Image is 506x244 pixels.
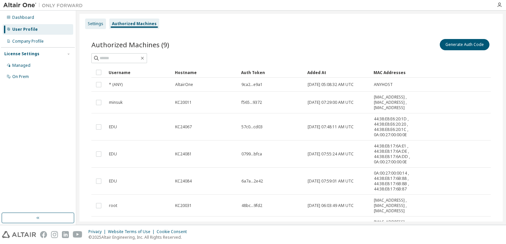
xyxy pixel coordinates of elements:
span: * (ANY) [109,82,123,87]
div: Settings [88,21,103,26]
span: 0799...bfca [241,151,262,157]
span: KC24067 [175,124,192,130]
div: On Prem [12,74,29,79]
span: 6a7a...2e42 [241,179,263,184]
span: ANYHOST [374,82,393,87]
span: [DATE] 05:08:32 AM UTC [308,82,354,87]
span: 44:38:E8:17:6A:E1 , 44:38:E8:17:6A:DE , 44:38:E8:17:6A:DD , 0A:00:27:00:00:0E [374,143,418,165]
div: Authorized Machines [112,21,157,26]
span: 0A:00:27:00:00:14 , 44:38:E8:17:6B:88 , 44:38:E8:17:6B:8B , 44:38:E8:17:6B:87 [374,171,418,192]
span: EDU [109,151,117,157]
div: Username [109,67,170,78]
span: 48bc...9fd2 [241,203,262,208]
span: [DATE] 07:29:00 AM UTC [308,100,354,105]
span: 44:38:E8:E6:20:1D , 44:38:E8:E6:20:20 , 44:38:E8:E6:20:1C , 0A:00:27:00:00:0E [374,116,418,138]
span: EDU [109,124,117,130]
span: EDU [109,179,117,184]
img: linkedin.svg [62,231,69,238]
button: Generate Auth Code [440,39,489,50]
span: KC24081 [175,151,192,157]
div: Website Terms of Use [108,229,157,234]
span: KC20011 [175,100,192,105]
span: [MAC_ADDRESS] , [MAC_ADDRESS] [374,220,418,230]
span: KC24084 [175,179,192,184]
span: AltairOne [175,82,193,87]
div: Auth Token [241,67,302,78]
span: [MAC_ADDRESS] , [MAC_ADDRESS] , [MAC_ADDRESS] [374,198,418,214]
span: root [109,203,117,208]
p: © 2025 Altair Engineering, Inc. All Rights Reserved. [88,234,191,240]
span: [DATE] 07:48:11 AM UTC [308,124,354,130]
span: 57c0...cd03 [241,124,263,130]
div: Company Profile [12,39,44,44]
span: minsuk [109,100,123,105]
span: 9ca2...e9a1 [241,82,263,87]
div: User Profile [12,27,38,32]
div: License Settings [4,51,39,57]
div: Dashboard [12,15,34,20]
div: Added At [307,67,368,78]
span: [DATE] 07:59:01 AM UTC [308,179,354,184]
span: [MAC_ADDRESS] , [MAC_ADDRESS] , [MAC_ADDRESS] [374,95,418,110]
div: Cookie Consent [157,229,191,234]
span: Authorized Machines (9) [91,40,169,49]
div: Hostname [175,67,236,78]
span: KC20031 [175,203,192,208]
img: youtube.svg [73,231,82,238]
div: Managed [12,63,30,68]
img: instagram.svg [51,231,58,238]
img: facebook.svg [40,231,47,238]
img: Altair One [3,2,86,9]
div: MAC Addresses [374,67,418,78]
img: altair_logo.svg [2,231,36,238]
span: f565...9372 [241,100,262,105]
span: [DATE] 06:03:49 AM UTC [308,203,354,208]
span: [DATE] 07:55:24 AM UTC [308,151,354,157]
div: Privacy [88,229,108,234]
